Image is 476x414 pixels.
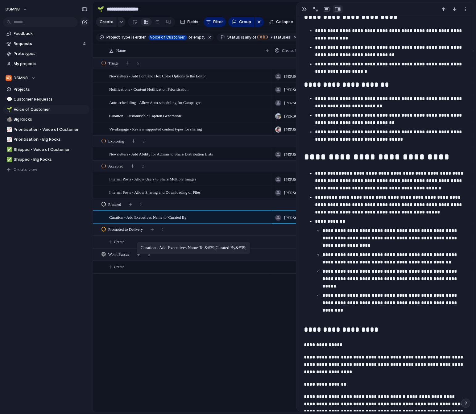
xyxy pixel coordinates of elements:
span: [PERSON_NAME] [284,176,316,183]
span: Collapse [276,19,293,25]
span: 0 [140,201,142,208]
span: [PERSON_NAME] [284,73,316,80]
span: 4 [83,41,87,47]
span: Create [114,239,124,245]
div: 🪨 [6,116,11,123]
a: 🪨Big Rocks [3,115,89,124]
button: DSMN8 [3,4,31,14]
div: Curation - Add Executives Name to &#39;Curated By&#39; [141,246,246,250]
span: Triage [108,60,118,66]
span: Prioritisation - Big Rocks [14,136,87,143]
span: Name [116,48,126,54]
span: 0 [161,226,163,233]
span: is [241,35,244,40]
span: Internal Posts - Allow Users to Share Multiple Images [109,175,196,182]
span: [PERSON_NAME] [284,87,316,93]
span: Planned [108,201,121,208]
a: My projects [3,59,89,68]
span: Voice of Customer [150,35,185,40]
a: Requests4 [3,39,89,48]
span: Auto-scheduling - Allow Auto-scheduling for Campaigns [109,99,201,106]
a: 💬Customer Requests [3,95,89,104]
span: [PERSON_NAME] [284,126,316,133]
div: ✅ [6,156,11,163]
span: 0 [148,251,150,258]
button: 📈 [6,136,12,143]
span: [PERSON_NAME] [284,100,316,106]
div: 📈 [6,126,11,133]
span: any of [244,35,256,40]
button: 🌱 [96,4,106,14]
button: DSMN8 [3,73,89,83]
a: 📈Prioritisation - Big Rocks [3,135,89,144]
span: Create view [14,167,38,173]
a: Projects [3,85,89,94]
span: Requests [14,41,81,47]
button: iseither [130,34,148,41]
a: Prototypes [3,49,89,58]
span: Notifications - Content Notification Prioritisation [109,85,188,93]
span: Created by [282,48,300,54]
a: Feedback [3,29,89,38]
button: Voice of Customeror empty [147,34,206,41]
button: Fields [178,17,201,27]
span: either [135,35,147,40]
span: [PERSON_NAME] [284,190,316,196]
button: ✅ [6,156,12,163]
button: 🪨 [6,116,12,122]
span: Curation - Add Executives Name to 'Curated By' [109,213,187,221]
span: Promoted to Delivery [108,226,143,233]
span: 2 [142,163,144,169]
span: DSMN8 [6,6,20,12]
span: Newsletters - Add Ability for Admins to Share Distribution Lists [109,150,213,157]
button: isany of [240,34,258,41]
button: 7 statuses [257,34,292,41]
div: 💬 [6,96,11,103]
span: Curation - Customisable Caption Generation [109,112,181,119]
span: Prioritisation - Voice of Customer [14,126,87,133]
button: ✅ [6,147,12,153]
span: Status [227,35,240,40]
button: Create [96,17,117,27]
a: ✅Shipped - Big Rocks [3,155,89,164]
span: [PERSON_NAME] [284,215,316,221]
span: Big Rocks [14,116,87,122]
button: 🌱 [6,106,12,113]
a: 🌱Voice of Customer [3,105,89,114]
span: Internal Posts - Allow Sharing and Downloading of Files [109,188,201,196]
span: 5 [137,60,139,66]
div: 📈 [6,136,11,143]
span: Newsletters - Add Font and Hex Color Options to the Editor [109,72,206,79]
span: Accepted [108,163,123,169]
a: ✅Shipped - Voice of Customer [3,145,89,154]
span: Shipped - Big Rocks [14,156,87,163]
span: Fields [188,19,199,25]
div: ✅ [6,146,11,153]
span: [PERSON_NAME] [284,113,316,119]
span: is [131,35,135,40]
span: Customer Requests [14,96,87,102]
a: 📈Prioritisation - Voice of Customer [3,125,89,134]
span: Voice of Customer [14,106,87,113]
span: statuses [268,35,290,40]
span: [PERSON_NAME] [284,151,316,158]
button: 💬 [6,96,12,102]
span: Filter [213,19,223,25]
span: Exploring [108,138,124,144]
span: 7 [268,35,274,39]
span: Create [114,264,124,270]
span: VivaEngage - Review supported content types for sharing [109,125,202,132]
button: Group [228,17,255,27]
button: 📈 [6,126,12,133]
span: Prototypes [14,51,87,57]
span: Feedback [14,31,87,37]
span: Shipped - Voice of Customer [14,147,87,153]
div: 🌱 [6,106,11,113]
